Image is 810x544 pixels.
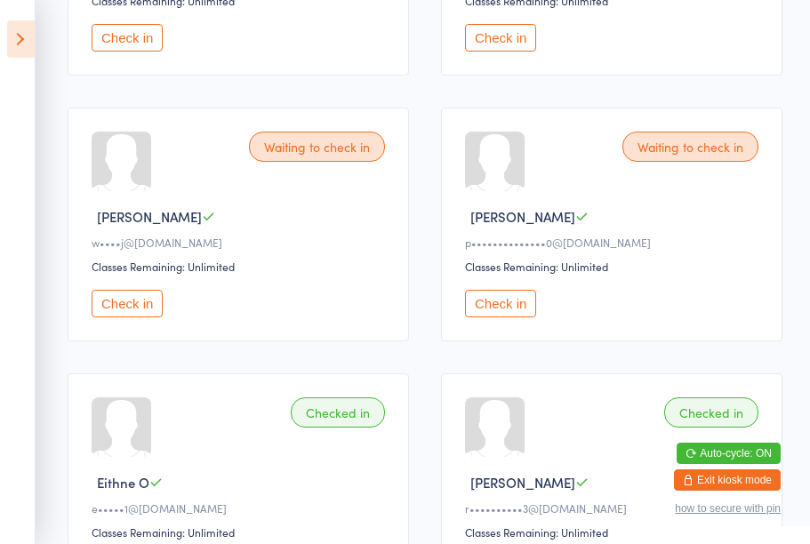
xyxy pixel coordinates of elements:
div: r••••••••••3@[DOMAIN_NAME] [465,500,764,516]
button: Auto-cycle: ON [677,443,781,464]
button: Check in [465,290,536,317]
div: Checked in [291,397,385,428]
div: e•••••1@[DOMAIN_NAME] [92,500,390,516]
button: Exit kiosk mode [674,469,781,491]
button: Check in [92,24,163,52]
div: w••••j@[DOMAIN_NAME] [92,235,390,250]
div: Checked in [664,397,758,428]
button: how to secure with pin [675,502,781,515]
div: Classes Remaining: Unlimited [465,259,764,274]
span: [PERSON_NAME] [470,207,575,226]
span: [PERSON_NAME] [97,207,202,226]
div: Classes Remaining: Unlimited [92,259,390,274]
div: Waiting to check in [622,132,758,162]
div: Classes Remaining: Unlimited [465,524,764,540]
div: Classes Remaining: Unlimited [92,524,390,540]
div: Waiting to check in [249,132,385,162]
div: p••••••••••••••0@[DOMAIN_NAME] [465,235,764,250]
button: Check in [465,24,536,52]
span: Eithne O [97,473,149,492]
span: [PERSON_NAME] [470,473,575,492]
button: Check in [92,290,163,317]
